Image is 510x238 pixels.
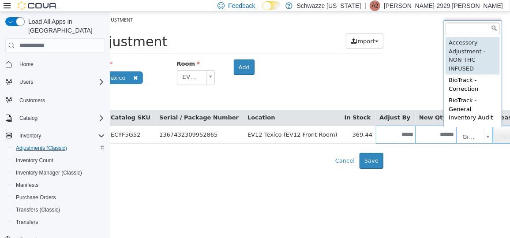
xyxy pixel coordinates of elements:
[297,0,361,11] p: Schwazze [US_STATE]
[12,143,71,153] a: Adjustments (Classic)
[12,155,105,166] span: Inventory Count
[384,0,503,11] p: [PERSON_NAME]-2929 [PERSON_NAME]
[12,167,86,178] a: Inventory Manager (Classic)
[12,180,42,190] a: Manifests
[16,113,105,123] span: Catalog
[9,154,109,167] button: Inventory Count
[16,169,82,176] span: Inventory Manager (Classic)
[16,219,38,226] span: Transfers
[25,17,105,35] span: Load All Apps in [GEOGRAPHIC_DATA]
[12,143,105,153] span: Adjustments (Classic)
[16,77,37,87] button: Users
[12,167,105,178] span: Inventory Manager (Classic)
[16,94,105,105] span: Customers
[9,167,109,179] button: Inventory Manager (Classic)
[16,95,49,106] a: Customers
[16,77,105,87] span: Users
[19,78,33,86] span: Users
[9,216,109,228] button: Transfers
[19,97,45,104] span: Customers
[19,61,34,68] span: Home
[2,112,109,124] button: Catalog
[16,182,38,189] span: Manifests
[228,1,255,10] span: Feedback
[16,113,41,123] button: Catalog
[9,204,109,216] button: Transfers (Classic)
[9,179,109,191] button: Manifests
[12,217,105,227] span: Transfers
[16,130,45,141] button: Inventory
[335,63,390,83] div: BioTrack - Correction
[16,194,56,201] span: Purchase Orders
[2,58,109,71] button: Home
[262,1,281,11] input: Dark Mode
[2,76,109,88] button: Users
[16,206,60,213] span: Transfers (Classic)
[16,130,105,141] span: Inventory
[2,130,109,142] button: Inventory
[12,205,64,215] a: Transfers (Classic)
[9,142,109,154] button: Adjustments (Classic)
[12,205,105,215] span: Transfers (Classic)
[16,59,37,70] a: Home
[16,59,105,70] span: Home
[372,0,379,11] span: A2
[19,132,41,139] span: Inventory
[2,93,109,106] button: Customers
[12,217,41,227] a: Transfers
[19,115,37,122] span: Catalog
[364,0,366,11] p: |
[16,145,67,152] span: Adjustments (Classic)
[12,155,57,166] a: Inventory Count
[12,192,60,203] a: Purchase Orders
[18,1,57,10] img: Cova
[12,180,105,190] span: Manifests
[370,0,380,11] div: Adrian-2929 Telles
[16,157,53,164] span: Inventory Count
[12,192,105,203] span: Purchase Orders
[9,191,109,204] button: Purchase Orders
[335,112,390,132] div: BioTrack - Moisture Loss
[335,25,390,63] div: Accessory Adjustment - NON THC INFUSED
[335,83,390,112] div: BioTrack - General Inventory Audit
